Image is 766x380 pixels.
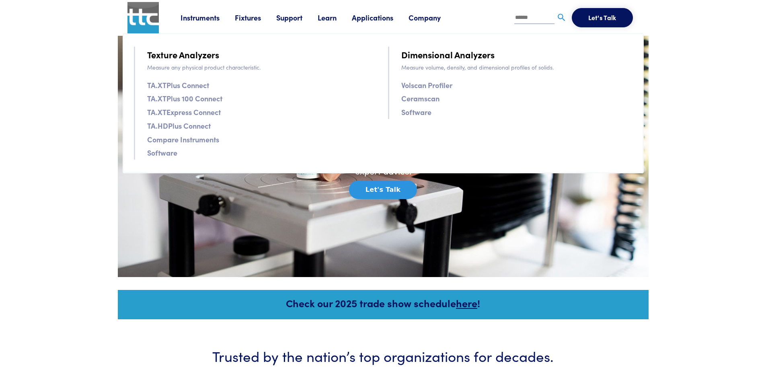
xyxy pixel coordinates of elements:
a: Texture Analyzers [147,47,219,62]
a: Applications [352,12,409,23]
a: Volscan Profiler [401,79,452,91]
a: TA.XTExpress Connect [147,106,221,118]
a: Dimensional Analyzers [401,47,495,62]
h5: Check our 2025 trade show schedule ! [129,296,638,310]
a: Software [401,106,431,118]
a: Instruments [181,12,235,23]
a: TA.XTPlus 100 Connect [147,92,222,104]
a: Support [276,12,318,23]
a: Fixtures [235,12,276,23]
a: here [456,296,477,310]
p: Measure any physical product characteristic. [147,63,378,72]
a: Compare Instruments [147,134,219,145]
button: Let's Talk [572,8,633,27]
a: Software [147,147,177,158]
a: TA.XTPlus Connect [147,79,209,91]
p: Measure volume, density, and dimensional profiles of solids. [401,63,633,72]
a: Learn [318,12,352,23]
a: Ceramscan [401,92,439,104]
button: Let's Talk [349,181,417,199]
a: TA.HDPlus Connect [147,120,211,131]
h3: Trusted by the nation’s top organizations for decades. [142,346,624,366]
img: ttc_logo_1x1_v1.0.png [127,2,159,33]
a: Company [409,12,456,23]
